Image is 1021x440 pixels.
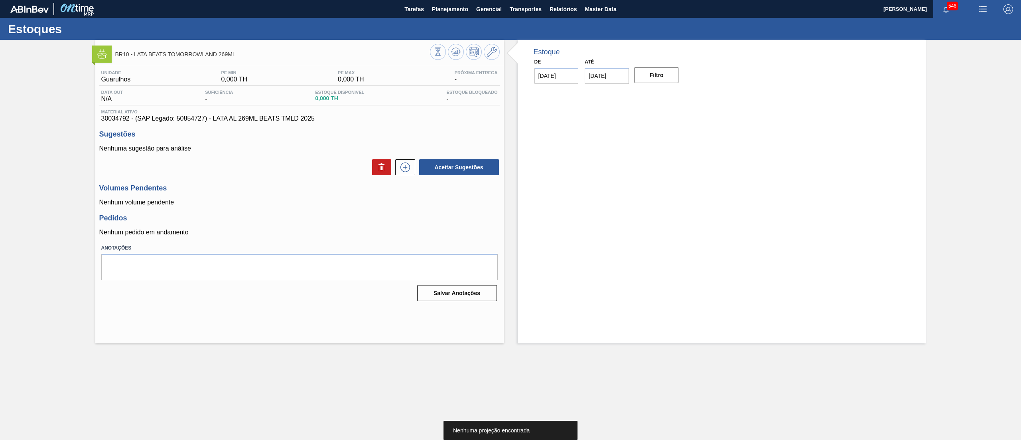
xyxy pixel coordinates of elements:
span: Material ativo [101,109,498,114]
span: 546 [947,2,958,10]
label: Até [585,59,594,65]
input: dd/mm/yyyy [534,68,579,84]
h3: Pedidos [99,214,500,222]
div: Nova sugestão [391,159,415,175]
img: Logout [1003,4,1013,14]
div: Estoque [534,48,560,56]
span: Suficiência [205,90,233,95]
button: Notificações [933,4,959,15]
span: BR10 - LATA BEATS TOMORROWLAND 269ML [115,52,430,57]
span: Estoque Bloqueado [446,90,497,95]
span: Transportes [510,4,542,14]
div: N/A [99,90,125,103]
h3: Volumes Pendentes [99,184,500,192]
span: Guarulhos [101,76,131,83]
div: - [453,70,500,83]
label: De [534,59,541,65]
img: Ícone [97,49,107,59]
span: PE MIN [221,70,247,75]
span: Master Data [585,4,616,14]
span: Tarefas [404,4,424,14]
p: Nenhum volume pendente [99,199,500,206]
span: Estoque Disponível [315,90,364,95]
span: Próxima Entrega [455,70,498,75]
span: Data out [101,90,123,95]
span: Planejamento [432,4,468,14]
span: 0,000 TH [315,95,364,101]
span: PE MAX [338,70,364,75]
button: Atualizar Gráfico [448,44,464,60]
input: dd/mm/yyyy [585,68,629,84]
label: Anotações [101,242,498,254]
div: - [203,90,235,103]
span: Nenhuma projeção encontrada [453,427,530,434]
button: Visão Geral dos Estoques [430,44,446,60]
p: Nenhum pedido em andamento [99,229,500,236]
img: userActions [978,4,987,14]
span: Relatórios [550,4,577,14]
span: Gerencial [476,4,502,14]
span: Unidade [101,70,131,75]
span: 30034792 - (SAP Legado: 50854727) - LATA AL 269ML BEATS TMLD 2025 [101,115,498,122]
h3: Sugestões [99,130,500,139]
h1: Estoques [8,24,150,34]
button: Aceitar Sugestões [419,159,499,175]
button: Ir ao Master Data / Geral [484,44,500,60]
p: Nenhuma sugestão para análise [99,145,500,152]
div: Aceitar Sugestões [415,159,500,176]
span: 0,000 TH [221,76,247,83]
span: 0,000 TH [338,76,364,83]
img: TNhmsLtSVTkK8tSr43FrP2fwEKptu5GPRR3wAAAABJRU5ErkJggg== [10,6,49,13]
button: Programar Estoque [466,44,482,60]
div: Excluir Sugestões [368,159,391,175]
div: - [444,90,499,103]
button: Filtro [635,67,679,83]
button: Salvar Anotações [417,285,497,301]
